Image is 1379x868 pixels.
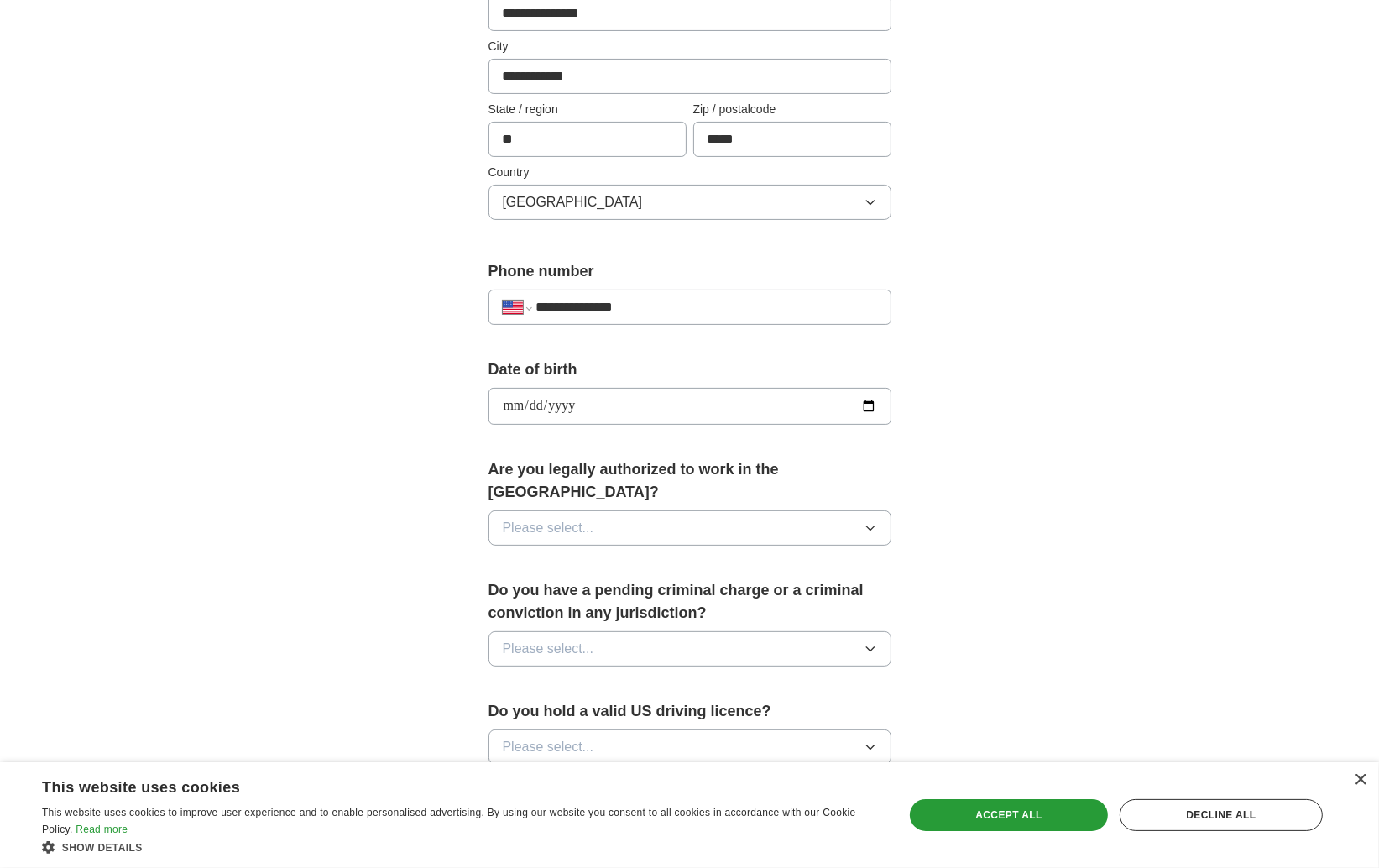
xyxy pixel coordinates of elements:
span: Show details [62,842,143,854]
label: Phone number [488,260,891,283]
button: Please select... [488,631,891,667]
label: City [488,38,891,55]
span: This website uses cookies to improve user experience and to enable personalised advertising. By u... [42,807,856,835]
button: Please select... [488,729,891,765]
div: Close [1354,774,1366,787]
span: [GEOGRAPHIC_DATA] [503,192,643,212]
div: Accept all [910,799,1108,831]
label: Country [488,164,891,181]
span: Please select... [503,518,594,538]
span: Please select... [503,737,594,757]
label: Do you have a pending criminal charge or a criminal conviction in any jurisdiction? [488,579,891,625]
label: Date of birth [488,358,891,381]
div: Show details [42,839,878,855]
button: [GEOGRAPHIC_DATA] [488,185,891,220]
label: Zip / postalcode [693,101,891,118]
a: Read more, opens a new window [76,824,128,835]
span: Please select... [503,639,594,659]
label: Do you hold a valid US driving licence? [488,700,891,723]
button: Please select... [488,510,891,546]
label: Are you legally authorized to work in the [GEOGRAPHIC_DATA]? [488,458,891,504]
div: Decline all [1120,799,1323,831]
div: This website uses cookies [42,772,836,797]
label: State / region [488,101,687,118]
